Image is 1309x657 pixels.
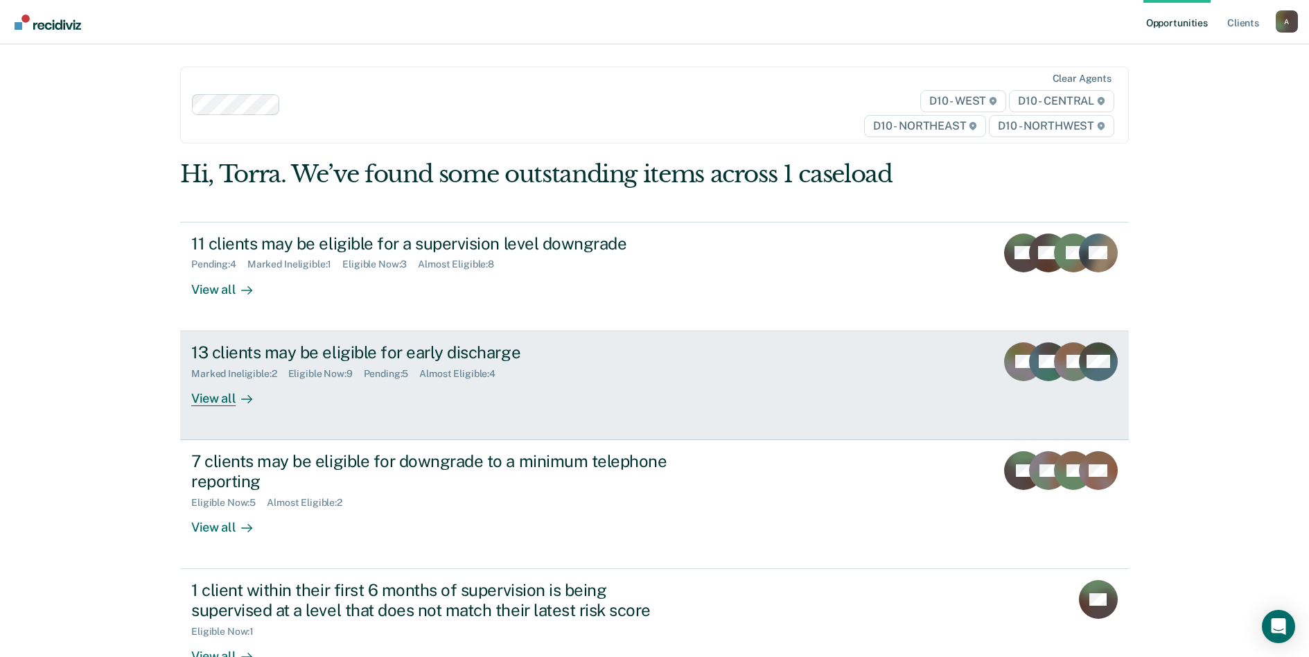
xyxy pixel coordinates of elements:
[364,368,420,380] div: Pending : 5
[418,259,505,270] div: Almost Eligible : 8
[15,15,81,30] img: Recidiviz
[191,259,247,270] div: Pending : 4
[247,259,342,270] div: Marked Ineligible : 1
[1262,610,1295,643] div: Open Intercom Messenger
[1276,10,1298,33] button: Profile dropdown button
[419,368,507,380] div: Almost Eligible : 4
[180,160,939,189] div: Hi, Torra. We’ve found some outstanding items across 1 caseload
[191,497,267,509] div: Eligible Now : 5
[267,497,353,509] div: Almost Eligible : 2
[191,368,288,380] div: Marked Ineligible : 2
[1009,90,1114,112] span: D10 - CENTRAL
[1276,10,1298,33] div: A
[180,222,1129,331] a: 11 clients may be eligible for a supervision level downgradePending:4Marked Ineligible:1Eligible ...
[180,331,1129,440] a: 13 clients may be eligible for early dischargeMarked Ineligible:2Eligible Now:9Pending:5Almost El...
[191,580,678,620] div: 1 client within their first 6 months of supervision is being supervised at a level that does not ...
[191,234,678,254] div: 11 clients may be eligible for a supervision level downgrade
[191,270,269,297] div: View all
[864,115,986,137] span: D10 - NORTHEAST
[288,368,364,380] div: Eligible Now : 9
[342,259,418,270] div: Eligible Now : 3
[191,626,265,638] div: Eligible Now : 1
[920,90,1006,112] span: D10 - WEST
[191,342,678,362] div: 13 clients may be eligible for early discharge
[191,379,269,406] div: View all
[1053,73,1112,85] div: Clear agents
[180,440,1129,569] a: 7 clients may be eligible for downgrade to a minimum telephone reportingEligible Now:5Almost Elig...
[989,115,1114,137] span: D10 - NORTHWEST
[191,451,678,491] div: 7 clients may be eligible for downgrade to a minimum telephone reporting
[191,508,269,535] div: View all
